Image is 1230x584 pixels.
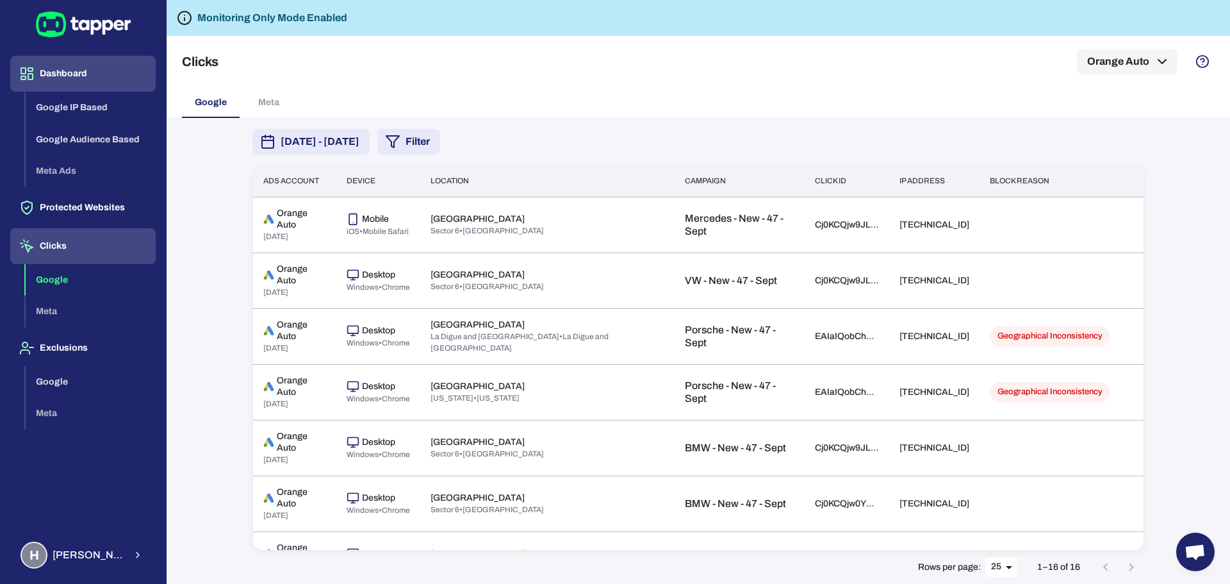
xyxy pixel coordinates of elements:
div: EAIaIQobChMI37GNqM-RkAMVEVlIAB0EoRHjEAAYASACEgLgvfD_BwE [815,387,879,398]
th: Location [420,165,675,197]
th: Block reason [980,165,1123,197]
h5: Clicks [182,54,218,69]
td: [TECHNICAL_ID] [889,420,980,476]
th: Device [336,165,420,197]
button: Orange Auto [1077,49,1177,74]
button: Clicks [10,228,156,264]
span: [DATE] - [DATE] [281,134,359,149]
span: Sector 6 • [GEOGRAPHIC_DATA] [430,449,544,458]
span: [DATE] [263,511,288,520]
p: Desktop [362,492,395,504]
span: Sector 6 • [GEOGRAPHIC_DATA] [430,282,544,291]
a: Google Audience Based [26,133,156,144]
h6: Monitoring Only Mode Enabled [197,10,347,26]
button: Google [26,264,156,296]
span: Windows • Chrome [347,283,410,292]
button: Protected Websites [10,190,156,226]
p: Orange Auto [277,487,326,510]
span: [DATE] [263,399,288,408]
td: [TECHNICAL_ID] [889,197,980,253]
p: BMW - New - 47 - Sept [685,497,794,510]
span: La Digue and [GEOGRAPHIC_DATA] • La Digue and [GEOGRAPHIC_DATA] [430,332,609,353]
p: 1–16 of 16 [1037,562,1080,573]
span: Geographical Inconsistency [990,331,1110,342]
button: [DATE] - [DATE] [252,129,370,154]
span: Sector 6 • [GEOGRAPHIC_DATA] [430,226,544,235]
div: Cj0KCQjw9JLHBhC-ARIsAK4PhcoJRoy9VvzdWV7eemAPStzOC_UO81NpIbugU-slVSzyYDDat3xEg5QaApAAEALw_wcB [815,275,879,287]
span: [PERSON_NAME] Moaref [53,549,125,562]
div: Cj0KCQjw0Y3HBhCxARIsAN7931VfjGq39WDGRPsNEFVd3mNOehl7AdEVB8VWEFstKi0ylb7yKLaE-cwaAiipEALw_wcB [815,498,879,510]
div: 25 [986,558,1017,576]
p: Mobile [362,213,389,225]
a: Clicks [10,240,156,251]
div: EAIaIQobChMI37GNqM-RkAMVEVlIAB0EoRHjEAMYASAGEgLzQvD_BwE [815,331,879,342]
p: Desktop [362,269,395,281]
div: Open chat [1176,533,1215,571]
p: [GEOGRAPHIC_DATA] [430,319,525,331]
span: [DATE] [263,288,288,297]
th: Campaign [675,165,805,197]
span: [DATE] [263,344,288,353]
th: IP address [889,165,980,197]
p: Porsche - New - 47 - Sept [685,380,794,405]
span: Windows • Chrome [347,394,410,403]
button: H[PERSON_NAME] Moaref [10,537,156,574]
span: [DATE] [263,455,288,464]
p: Porsche - New - 47 - Sept [685,324,794,349]
p: [GEOGRAPHIC_DATA] [430,213,525,225]
span: Geographical Inconsistency [990,387,1110,397]
span: iOS • Mobile Safari [347,227,409,236]
p: [GEOGRAPHIC_DATA] [430,269,525,281]
span: Windows • Chrome [347,506,410,515]
p: Desktop [362,325,395,337]
a: Dashboard [10,67,156,78]
p: [GEOGRAPHIC_DATA] [430,381,525,392]
button: Dashboard [10,56,156,92]
td: [TECHNICAL_ID] [889,253,980,308]
a: Google [26,375,156,386]
p: Orange Auto [277,263,326,287]
span: [DATE] [263,232,288,241]
div: Cj0KCQjw9JLHBhC-ARIsAK4Phcp9GJLL_eL0OAJQqPUJlpIM7IG1Rqst7GOuowFkkI4POW4gcJwcu8QaAhYkEALw_wcB [815,219,879,231]
p: Desktop [362,381,395,392]
th: Ads account [253,165,336,197]
p: Orange Auto [277,208,326,231]
p: Orange Auto [277,319,326,342]
p: Orange Auto [277,542,326,565]
p: Orange Auto [277,431,326,454]
div: Cj0KCQjw9JLHBhC-ARIsAK4PhcoZ8-JnPypS3luVJnQPgwZqdcXMoof3o5rQ0Ec5tauRFPKzxmT45BIaAja7EALw_wcB [815,442,879,454]
a: Google [26,273,156,284]
button: Google IP Based [26,92,156,124]
td: [TECHNICAL_ID] [889,364,980,420]
p: BMW - New - 47 - Sept [685,442,794,455]
span: Sector 6 • [GEOGRAPHIC_DATA] [430,505,544,514]
span: Google [195,97,227,108]
p: Desktop [362,548,395,560]
span: Windows • Chrome [347,338,410,347]
button: Filter [377,129,440,154]
span: [US_STATE] • [US_STATE] [430,394,520,403]
p: [GEOGRAPHIC_DATA] [430,548,525,560]
svg: Tapper is not blocking any fraudulent activity for this domain [177,10,192,26]
button: Google Audience Based [26,124,156,156]
p: [GEOGRAPHIC_DATA] [430,492,525,504]
p: Desktop [362,437,395,448]
td: [TECHNICAL_ID] [889,308,980,364]
a: Exclusions [10,342,156,353]
p: [GEOGRAPHIC_DATA] [430,437,525,448]
p: VW - New - 47 - Sept [685,274,794,287]
td: [TECHNICAL_ID] [889,476,980,531]
div: H [20,542,47,569]
a: Google IP Based [26,101,156,112]
button: Exclusions [10,330,156,366]
span: Windows • Chrome [347,450,410,459]
p: Rows per page: [918,562,981,573]
th: Click id [805,165,889,197]
p: Orange Auto [277,375,326,398]
p: Mercedes - New - 47 - Sept [685,212,794,238]
a: Protected Websites [10,201,156,212]
button: Google [26,366,156,398]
